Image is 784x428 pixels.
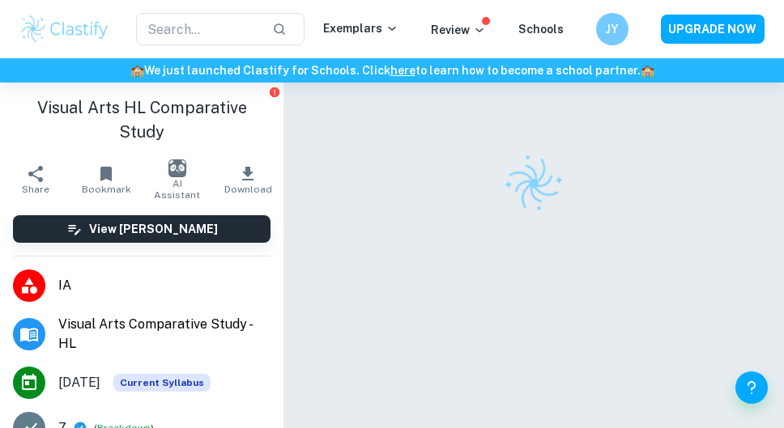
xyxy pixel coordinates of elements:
span: Current Syllabus [113,374,211,392]
h6: We just launched Clastify for Schools. Click to learn how to become a school partner. [3,61,781,79]
img: AI Assistant [168,159,186,177]
img: Clastify logo [19,13,110,45]
button: AI Assistant [142,157,213,202]
span: IA [58,276,271,295]
img: Clastify logo [494,144,573,223]
a: Schools [518,23,564,36]
h6: View [PERSON_NAME] [89,220,218,238]
span: [DATE] [58,373,100,392]
button: Bookmark [71,157,143,202]
button: Report issue [268,86,280,98]
span: 🏫 [130,64,144,77]
span: AI Assistant [151,178,203,201]
span: Visual Arts Comparative Study - HL [58,315,271,354]
input: Search... [136,13,259,45]
span: Share [22,184,49,195]
p: Review [431,21,486,39]
button: Help and Feedback [735,371,768,404]
button: Download [213,157,284,202]
p: Exemplars [323,19,398,37]
button: View [PERSON_NAME] [13,215,271,243]
span: Download [224,184,272,195]
span: 🏫 [641,64,654,77]
button: JY [596,13,628,45]
button: UPGRADE NOW [661,15,765,44]
a: here [390,64,415,77]
h1: Visual Arts HL Comparative Study [13,95,271,144]
h6: JY [603,20,621,38]
span: Bookmark [82,184,131,195]
div: This exemplar is based on the current syllabus. Feel free to refer to it for inspiration/ideas wh... [113,374,211,392]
